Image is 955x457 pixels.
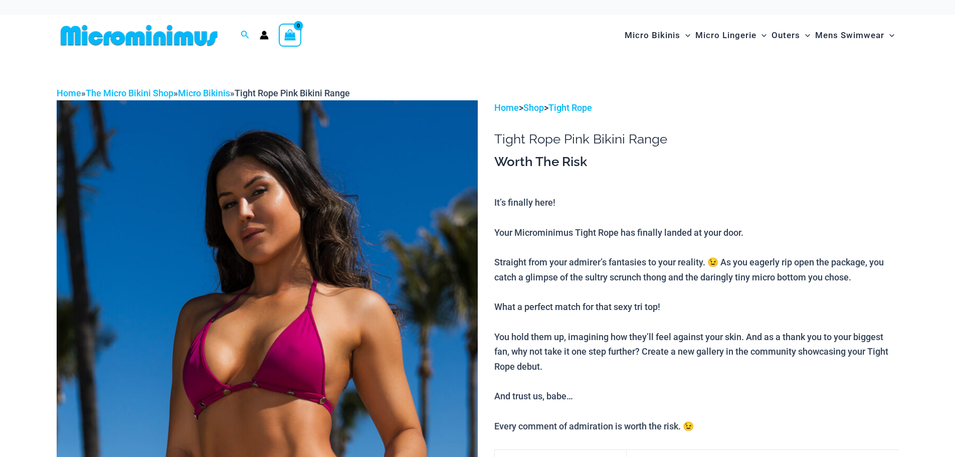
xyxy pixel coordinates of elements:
[494,131,898,147] h1: Tight Rope Pink Bikini Range
[772,23,800,48] span: Outers
[235,88,350,98] span: Tight Rope Pink Bikini Range
[494,102,519,113] a: Home
[523,102,544,113] a: Shop
[695,23,756,48] span: Micro Lingerie
[621,19,899,52] nav: Site Navigation
[625,23,680,48] span: Micro Bikinis
[57,24,222,47] img: MM SHOP LOGO FLAT
[815,23,884,48] span: Mens Swimwear
[494,154,898,171] h3: Worth The Risk
[756,23,767,48] span: Menu Toggle
[548,102,592,113] a: Tight Rope
[57,88,81,98] a: Home
[260,31,269,40] a: Account icon link
[622,20,693,51] a: Micro BikinisMenu ToggleMenu Toggle
[86,88,173,98] a: The Micro Bikini Shop
[279,24,302,47] a: View Shopping Cart, empty
[494,195,898,433] p: It’s finally here! Your Microminimus Tight Rope has finally landed at your door. Straight from yo...
[178,88,230,98] a: Micro Bikinis
[680,23,690,48] span: Menu Toggle
[813,20,897,51] a: Mens SwimwearMenu ToggleMenu Toggle
[800,23,810,48] span: Menu Toggle
[241,29,250,42] a: Search icon link
[884,23,894,48] span: Menu Toggle
[494,100,898,115] p: > >
[57,88,350,98] span: » » »
[769,20,813,51] a: OutersMenu ToggleMenu Toggle
[693,20,769,51] a: Micro LingerieMenu ToggleMenu Toggle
